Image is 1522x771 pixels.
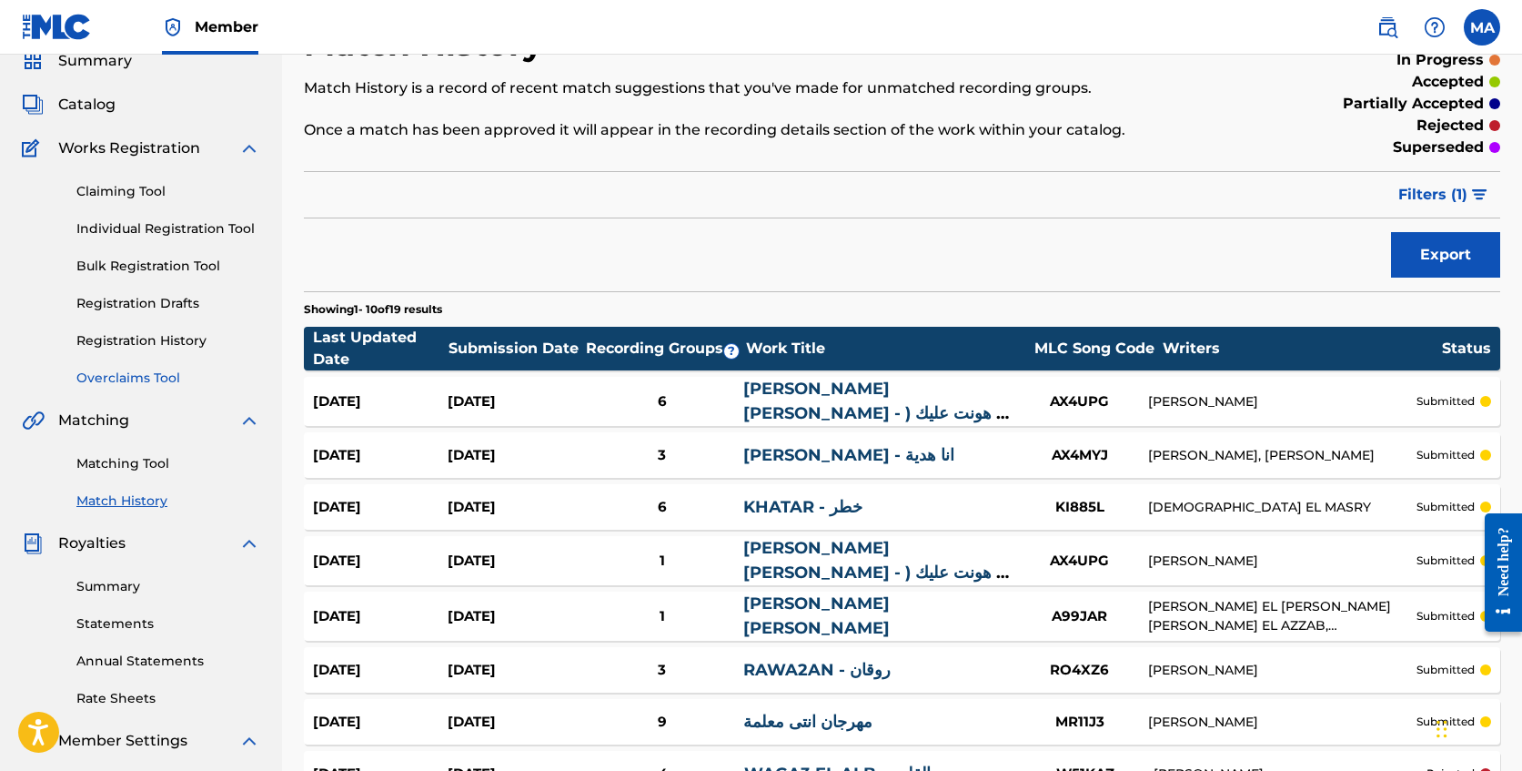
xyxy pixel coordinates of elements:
img: expand [238,533,260,554]
img: Summary [22,50,44,72]
div: [DATE] [313,712,448,733]
p: submitted [1416,714,1475,730]
iframe: Resource Center [1471,499,1522,645]
div: 3 [581,445,742,466]
a: Claiming Tool [76,182,260,201]
img: expand [238,410,260,431]
img: Royalties [22,533,44,554]
a: Bulk Registration Tool [76,257,260,276]
div: [DATE] [448,606,582,627]
img: search [1376,16,1398,38]
a: Annual Statements [76,652,260,671]
div: 1 [581,606,742,627]
p: submitted [1416,499,1475,515]
p: in progress [1396,49,1484,71]
div: [PERSON_NAME], [PERSON_NAME] [1148,446,1416,465]
a: Public Search [1369,9,1406,46]
a: Individual Registration Tool [76,219,260,238]
div: 6 [581,391,742,412]
div: AX4MYJ [1012,445,1148,466]
div: 1 [581,551,742,572]
div: AX4UPG [1012,391,1148,412]
p: partially accepted [1343,93,1484,115]
span: Royalties [58,533,126,554]
div: A99JAR [1012,606,1148,627]
div: [DATE] [313,391,448,412]
p: submitted [1416,447,1475,463]
div: [PERSON_NAME] [1148,552,1416,571]
div: [DEMOGRAPHIC_DATA] EL MASRY [1148,498,1416,517]
span: Member [195,16,258,37]
div: Help [1416,9,1453,46]
a: [PERSON_NAME] [PERSON_NAME] [743,593,890,638]
span: Catalog [58,94,116,116]
p: submitted [1416,608,1475,624]
p: accepted [1412,71,1484,93]
a: Matching Tool [76,454,260,473]
div: Submission Date [449,338,584,360]
img: filter [1472,189,1487,200]
span: Member Settings [58,730,187,752]
img: Top Rightsholder [162,16,184,38]
div: [DATE] [448,391,582,412]
p: superseded [1393,137,1484,158]
p: submitted [1416,553,1475,569]
button: Filters (1) [1387,172,1500,218]
p: Once a match has been approved it will appear in the recording details section of the work within... [304,119,1225,141]
a: Registration Drafts [76,294,260,313]
div: Work Title [746,338,1025,360]
span: ? [724,344,739,359]
a: Match History [76,492,260,511]
div: Chat Widget [1431,684,1522,771]
div: MR11J3 [1012,712,1148,733]
a: KHATAR - خطر [743,497,862,517]
div: [DATE] [448,445,582,466]
div: [DATE] [313,606,448,627]
a: Registration History [76,331,260,350]
div: Writers [1163,338,1442,360]
span: Works Registration [58,137,200,159]
p: submitted [1416,393,1475,410]
img: Catalog [22,94,44,116]
div: [DATE] [448,660,582,681]
div: [DATE] [448,497,582,518]
div: Status [1442,338,1491,360]
div: [DATE] [313,497,448,518]
div: [PERSON_NAME] EL [PERSON_NAME] [PERSON_NAME] EL AZZAB, [PERSON_NAME] [1148,597,1416,635]
a: CatalogCatalog [22,94,116,116]
img: MLC Logo [22,14,92,40]
div: 6 [581,497,742,518]
img: expand [238,137,260,159]
div: RO4XZ6 [1012,660,1148,681]
div: [PERSON_NAME] [1148,661,1416,680]
div: 9 [581,712,742,733]
div: 3 [581,660,742,681]
a: [PERSON_NAME] [PERSON_NAME] - انا هونت عليك ( وجالك قلب ) [743,379,1010,448]
div: [DATE] [313,660,448,681]
img: help [1424,16,1446,38]
span: Filters ( 1 ) [1398,184,1467,206]
a: Statements [76,614,260,634]
div: [DATE] [448,712,582,733]
div: Last Updated Date [313,327,449,370]
div: [DATE] [448,551,582,572]
div: KI885L [1012,497,1148,518]
a: [PERSON_NAME] - انا هدية [743,445,954,465]
div: AX4UPG [1012,551,1148,572]
div: User Menu [1464,9,1500,46]
a: مهرجان انتى معلمة [743,712,872,732]
img: expand [238,730,260,752]
p: rejected [1416,115,1484,137]
a: Overclaims Tool [76,369,260,388]
div: Drag [1436,702,1447,756]
img: Matching [22,410,45,431]
img: Works Registration [22,137,45,159]
a: Rate Sheets [76,689,260,708]
a: [PERSON_NAME] [PERSON_NAME] - انا هونت عليك ( وجالك قلب ) [743,538,1010,607]
span: Matching [58,410,129,431]
div: [DATE] [313,445,448,466]
div: [DATE] [313,551,448,572]
div: Recording Groups [584,338,747,360]
p: Showing 1 - 10 of 19 results [304,301,442,318]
